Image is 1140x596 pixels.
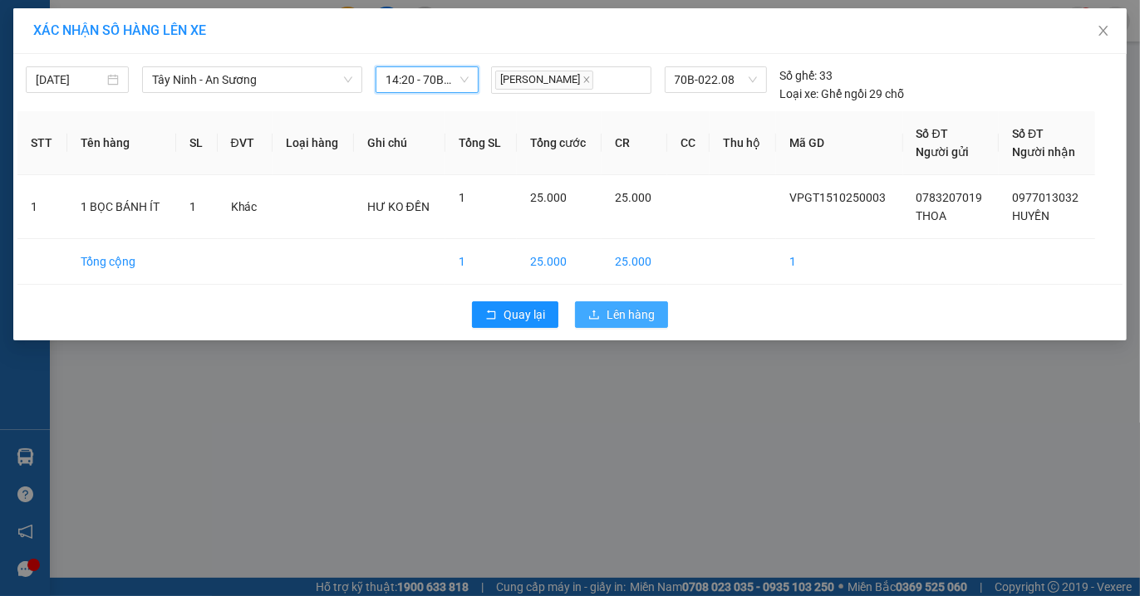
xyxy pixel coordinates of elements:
[33,22,206,38] span: XÁC NHẬN SỐ HÀNG LÊN XE
[37,120,101,130] span: 14:12:24 [DATE]
[218,111,273,175] th: ĐVT
[575,301,668,328] button: uploadLên hàng
[780,85,819,103] span: Loại xe:
[131,50,228,71] span: 01 Võ Văn Truyện, KP.1, Phường 2
[17,111,67,175] th: STT
[273,111,354,175] th: Loại hàng
[530,191,567,204] span: 25.000
[152,67,352,92] span: Tây Ninh - An Sương
[5,107,174,117] span: [PERSON_NAME]:
[354,111,446,175] th: Ghi chú
[776,239,903,285] td: 1
[367,200,430,213] span: HƯ KO ĐỀN
[916,191,983,204] span: 0783207019
[607,305,655,324] span: Lên hàng
[445,111,517,175] th: Tổng SL
[176,111,218,175] th: SL
[667,111,710,175] th: CC
[343,75,353,85] span: down
[131,27,224,47] span: Bến xe [GEOGRAPHIC_DATA]
[67,239,176,285] td: Tổng cộng
[472,301,558,328] button: rollbackQuay lại
[67,111,176,175] th: Tên hàng
[36,71,104,89] input: 15/10/2025
[5,120,101,130] span: In ngày:
[445,239,517,285] td: 1
[1080,8,1127,55] button: Close
[789,191,886,204] span: VPGT1510250003
[131,9,228,23] strong: ĐỒNG PHƯỚC
[916,145,970,159] span: Người gửi
[780,66,833,85] div: 33
[916,209,947,222] span: THOA
[588,309,600,322] span: upload
[1012,191,1079,204] span: 0977013032
[131,74,204,84] span: Hotline: 19001152
[1012,145,1075,159] span: Người nhận
[780,85,905,103] div: Ghế ngồi 29 chỗ
[67,175,176,239] td: 1 BỌC BÁNH ÍT
[602,239,666,285] td: 25.000
[386,67,469,92] span: 14:20 - 70B-022.08
[916,127,948,140] span: Số ĐT
[485,309,497,322] span: rollback
[710,111,776,175] th: Thu hộ
[582,76,591,84] span: close
[459,191,465,204] span: 1
[504,305,545,324] span: Quay lại
[6,10,80,83] img: logo
[602,111,666,175] th: CR
[675,67,757,92] span: 70B-022.08
[776,111,903,175] th: Mã GD
[495,71,593,90] span: [PERSON_NAME]
[218,175,273,239] td: Khác
[517,111,602,175] th: Tổng cước
[1012,127,1044,140] span: Số ĐT
[45,90,204,103] span: -----------------------------------------
[1012,209,1049,222] span: HUYỀN
[83,105,174,118] span: VPGT1510250003
[615,191,651,204] span: 25.000
[1097,24,1110,37] span: close
[17,175,67,239] td: 1
[780,66,818,85] span: Số ghế:
[517,239,602,285] td: 25.000
[189,200,196,213] span: 1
